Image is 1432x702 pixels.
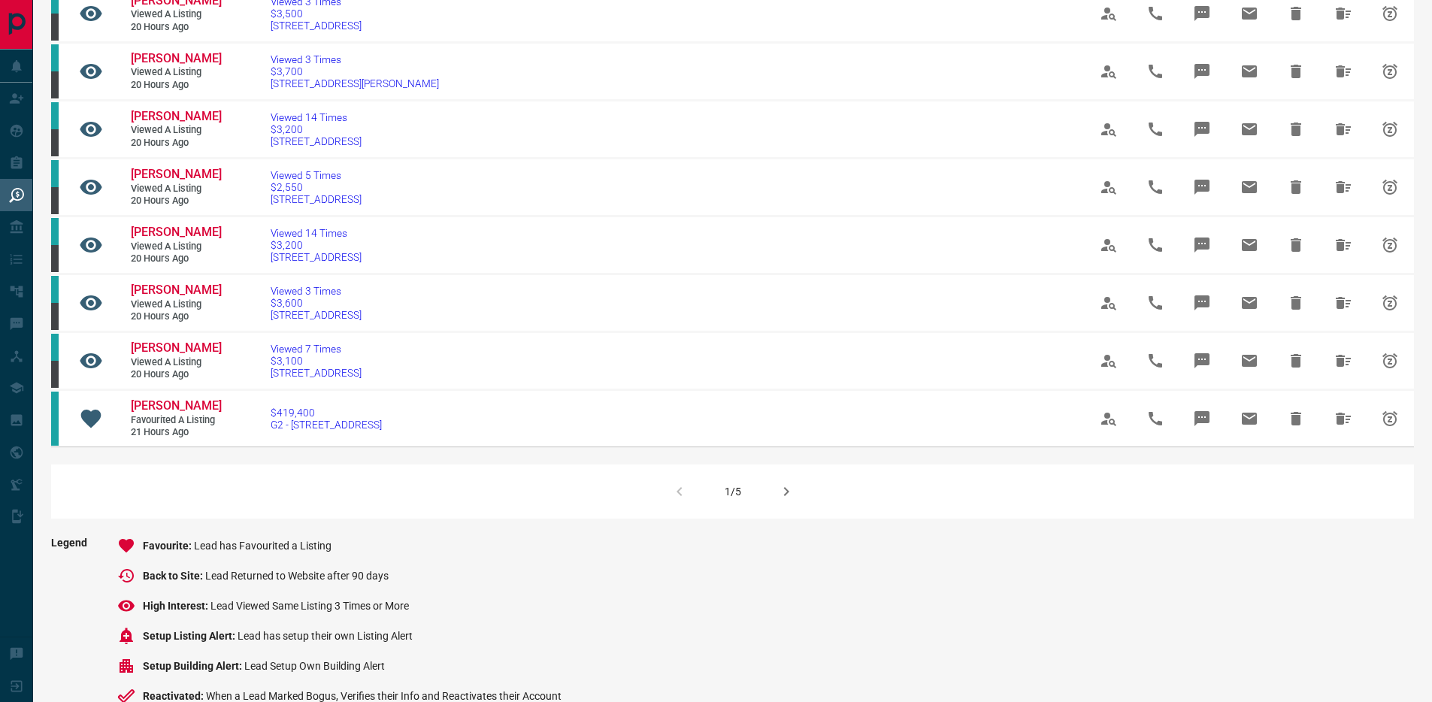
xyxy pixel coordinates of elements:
div: 1/5 [725,486,741,498]
a: [PERSON_NAME] [131,283,221,298]
span: $419,400 [271,407,382,419]
span: Hide [1278,169,1314,205]
span: Viewed 3 Times [271,285,362,297]
span: Lead has setup their own Listing Alert [238,630,413,642]
span: Viewed 7 Times [271,343,362,355]
span: Snooze [1372,227,1408,263]
span: [STREET_ADDRESS] [271,135,362,147]
span: $3,100 [271,355,362,367]
span: 20 hours ago [131,137,221,150]
span: Email [1231,401,1267,437]
div: mrloft.ca [51,245,59,272]
div: condos.ca [51,160,59,187]
span: View Profile [1091,53,1127,89]
span: Message [1184,111,1220,147]
span: Call [1137,111,1173,147]
span: Snooze [1372,343,1408,379]
span: Viewed 14 Times [271,111,362,123]
span: 20 hours ago [131,21,221,34]
a: Viewed 3 Times$3,700[STREET_ADDRESS][PERSON_NAME] [271,53,439,89]
span: Snooze [1372,169,1408,205]
a: [PERSON_NAME] [131,398,221,414]
span: 20 hours ago [131,310,221,323]
span: $3,500 [271,8,362,20]
a: Viewed 7 Times$3,100[STREET_ADDRESS] [271,343,362,379]
span: Hide [1278,285,1314,321]
span: View Profile [1091,169,1127,205]
span: Snooze [1372,53,1408,89]
span: View Profile [1091,343,1127,379]
span: [PERSON_NAME] [131,340,222,355]
span: Email [1231,53,1267,89]
span: [STREET_ADDRESS][PERSON_NAME] [271,77,439,89]
span: Hide All from Tenzin Ozaki [1325,227,1361,263]
div: mrloft.ca [51,129,59,156]
span: Snooze [1372,401,1408,437]
span: View Profile [1091,401,1127,437]
span: 21 hours ago [131,426,221,439]
span: Back to Site [143,570,205,582]
span: Email [1231,285,1267,321]
div: condos.ca [51,102,59,129]
div: condos.ca [51,276,59,303]
div: mrloft.ca [51,14,59,41]
span: Hide All from Tenzin Ozaki [1325,111,1361,147]
span: Message [1184,169,1220,205]
span: Call [1137,227,1173,263]
div: mrloft.ca [51,361,59,388]
span: Hide All from Tenzin Ozaki [1325,53,1361,89]
span: Viewed 5 Times [271,169,362,181]
span: 20 hours ago [131,79,221,92]
a: [PERSON_NAME] [131,167,221,183]
span: Lead Returned to Website after 90 days [205,570,389,582]
span: Call [1137,169,1173,205]
span: Snooze [1372,111,1408,147]
span: Reactivated [143,690,206,702]
span: Setup Listing Alert [143,630,238,642]
span: When a Lead Marked Bogus, Verifies their Info and Reactivates their Account [206,690,562,702]
span: Message [1184,343,1220,379]
span: High Interest [143,600,210,612]
span: Email [1231,169,1267,205]
a: Viewed 3 Times$3,600[STREET_ADDRESS] [271,285,362,321]
span: Viewed 14 Times [271,227,362,239]
span: [PERSON_NAME] [131,225,222,239]
span: Viewed a Listing [131,356,221,369]
span: [STREET_ADDRESS] [271,193,362,205]
a: Viewed 5 Times$2,550[STREET_ADDRESS] [271,169,362,205]
span: Favourited a Listing [131,414,221,427]
span: Message [1184,53,1220,89]
span: Favourite [143,540,194,552]
div: condos.ca [51,218,59,245]
span: Email [1231,111,1267,147]
span: [PERSON_NAME] [131,283,222,297]
span: [STREET_ADDRESS] [271,20,362,32]
span: 20 hours ago [131,195,221,207]
span: Call [1137,285,1173,321]
span: View Profile [1091,111,1127,147]
a: Viewed 14 Times$3,200[STREET_ADDRESS] [271,227,362,263]
span: Call [1137,343,1173,379]
span: Viewed a Listing [131,241,221,253]
span: Lead Setup Own Building Alert [244,660,385,672]
div: mrloft.ca [51,71,59,98]
a: Viewed 14 Times$3,200[STREET_ADDRESS] [271,111,362,147]
span: Hide All from Tenzin Ozaki [1325,169,1361,205]
span: $3,200 [271,123,362,135]
span: [PERSON_NAME] [131,398,222,413]
a: [PERSON_NAME] [131,51,221,67]
span: Hide [1278,227,1314,263]
span: Message [1184,227,1220,263]
span: Setup Building Alert [143,660,244,672]
span: Hide [1278,343,1314,379]
div: mrloft.ca [51,303,59,330]
span: [PERSON_NAME] [131,51,222,65]
span: Viewed a Listing [131,298,221,311]
span: 20 hours ago [131,253,221,265]
span: [STREET_ADDRESS] [271,309,362,321]
span: Viewed a Listing [131,66,221,79]
span: View Profile [1091,285,1127,321]
a: [PERSON_NAME] [131,225,221,241]
div: condos.ca [51,392,59,446]
span: $2,550 [271,181,362,193]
